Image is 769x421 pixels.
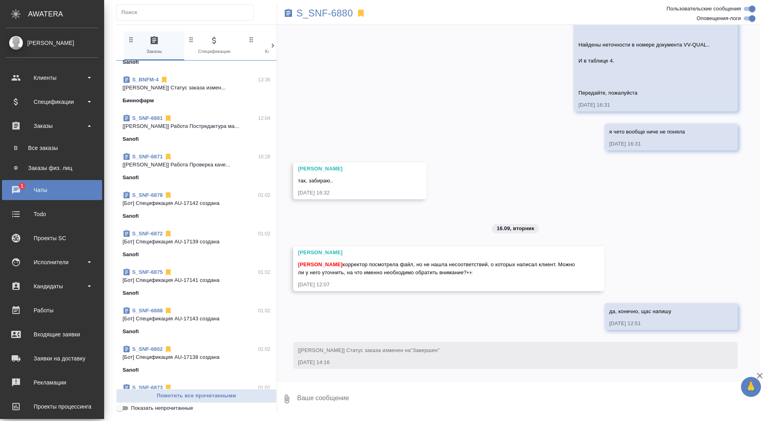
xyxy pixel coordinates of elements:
a: S_SNF-6872 [132,231,163,237]
svg: Зажми и перетащи, чтобы поменять порядок вкладок [248,36,255,43]
a: S_SNF-6802 [132,346,163,352]
div: Заявки на доставку [6,352,98,364]
span: [[PERSON_NAME]] Статус заказа изменен на [298,347,439,353]
svg: Зажми и перетащи, чтобы поменять порядок вкладок [127,36,135,43]
p: Sanofi [123,212,139,220]
div: S_SNF-687110:28[[PERSON_NAME]] Работа Проверка каче...Sanofi [116,148,277,186]
a: ВВсе заказы [6,140,98,156]
p: [Бот] Спецификация AU-17141 создана [123,276,270,284]
svg: Зажми и перетащи, чтобы поменять порядок вкладок [187,36,195,43]
a: Рекламации [2,372,102,393]
a: S_SNF-6871 [132,154,163,160]
span: [PERSON_NAME] [298,261,342,267]
a: S_SNF-6878 [132,192,163,198]
p: 13:36 [258,76,270,84]
a: Проекты SC [2,228,102,248]
div: Работы [6,304,98,316]
svg: Отписаться [164,230,172,238]
div: Спецификации [6,96,98,108]
div: Чаты [6,184,98,196]
span: так, забираю.. [298,178,333,184]
a: S_SNF-6881 [132,115,163,121]
span: 1 [16,182,28,190]
span: Клиенты [248,36,301,55]
p: Sanofi [123,174,139,182]
span: "Завершен" [411,347,439,353]
button: Пометить все прочитанными [116,389,277,403]
p: [[PERSON_NAME]] Работа Постредактура ма... [123,122,270,130]
div: [DATE] 14:16 [298,358,710,366]
div: S_BNFM-413:36[[PERSON_NAME]] Статус заказа измен...Биннофарм [116,71,277,109]
div: Заказы физ. лиц [10,164,94,172]
div: Клиенты [6,72,98,84]
svg: Отписаться [164,191,172,199]
div: [PERSON_NAME] [6,38,98,47]
span: 🙏 [744,378,758,395]
p: 10:28 [258,153,270,161]
svg: Отписаться [164,268,172,276]
div: Исполнители [6,256,98,268]
span: да, конечно, щас напишу [609,308,671,314]
span: [PERSON_NAME], добрый день! Найдены неточности в номере документа VV-QUAL.. И в таблице 4. Переда... [578,10,710,96]
a: S_SNF-6888 [132,308,163,314]
a: Работы [2,300,102,320]
div: S_SNF-687201:02[Бот] Спецификация AU-17139 созданаSanofi [116,225,277,263]
span: Оповещения-логи [697,14,741,22]
span: Пометить все прочитанными [121,391,272,401]
p: 01:02 [258,307,270,315]
div: Проекты SC [6,232,98,244]
div: Рекламации [6,376,98,389]
a: ФЗаказы физ. лиц [6,160,98,176]
div: [PERSON_NAME] [298,249,576,257]
p: [Бот] Спецификация AU-17143 создана [123,315,270,323]
p: 01:02 [258,191,270,199]
p: [Бот] Спецификация AU-17138 создана [123,353,270,361]
p: Sanofi [123,328,139,336]
p: Sanofi [123,135,139,143]
span: я чето вообще ниче не поняла [609,129,685,135]
div: S_SNF-680201:02[Бот] Спецификация AU-17138 созданаSanofi [116,340,277,379]
div: Кандидаты [6,280,98,292]
a: Заявки на доставку [2,348,102,368]
a: S_SNF-6875 [132,269,163,275]
svg: Отписаться [164,384,172,392]
p: Sanofi [123,251,139,259]
svg: Отписаться [160,76,168,84]
span: корректор посмотрела файл, но не нашла несоответствий, о которых написал клиент. Можно ли у него ... [298,261,576,275]
div: [DATE] 16:32 [298,189,399,197]
p: 01:02 [258,268,270,276]
svg: Отписаться [164,114,172,122]
p: 16.09, вторник [497,225,534,233]
p: 01:02 [258,384,270,392]
input: Поиск [121,7,253,18]
div: S_SNF-687801:02[Бот] Спецификация AU-17142 созданаSanofi [116,186,277,225]
div: [DATE] 12:51 [609,320,710,328]
div: S_SNF-687301:02[Бот] Спецификация AU-17140 созданаSanofi [116,379,277,417]
p: 12:04 [258,114,270,122]
svg: Отписаться [164,153,172,161]
span: Пользовательские сообщения [666,5,741,13]
div: S_SNF-688112:04[[PERSON_NAME]] Работа Постредактура ма...Sanofi [116,109,277,148]
p: [Бот] Спецификация AU-17142 создана [123,199,270,207]
div: Все заказы [10,144,94,152]
div: [DATE] 12:07 [298,281,576,289]
p: [Бот] Спецификация AU-17139 создана [123,238,270,246]
p: 01:02 [258,345,270,353]
a: S_SNF-6880 [296,9,353,17]
div: S_SNF-687501:02[Бот] Спецификация AU-17141 созданаSanofi [116,263,277,302]
p: Sanofi [123,58,139,66]
a: Todo [2,204,102,224]
span: Заказы [127,36,181,55]
a: S_SNF-6873 [132,385,163,391]
div: Todo [6,208,98,220]
p: Биннофарм [123,97,154,105]
div: Проекты процессинга [6,401,98,413]
div: [PERSON_NAME] [298,165,399,173]
div: [DATE] 16:31 [609,140,710,148]
div: AWATERA [28,6,104,22]
p: [[PERSON_NAME]] Статус заказа измен... [123,84,270,92]
a: Проекты процессинга [2,397,102,417]
div: [DATE] 16:31 [578,101,710,109]
span: Показать непрочитанные [131,404,193,412]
